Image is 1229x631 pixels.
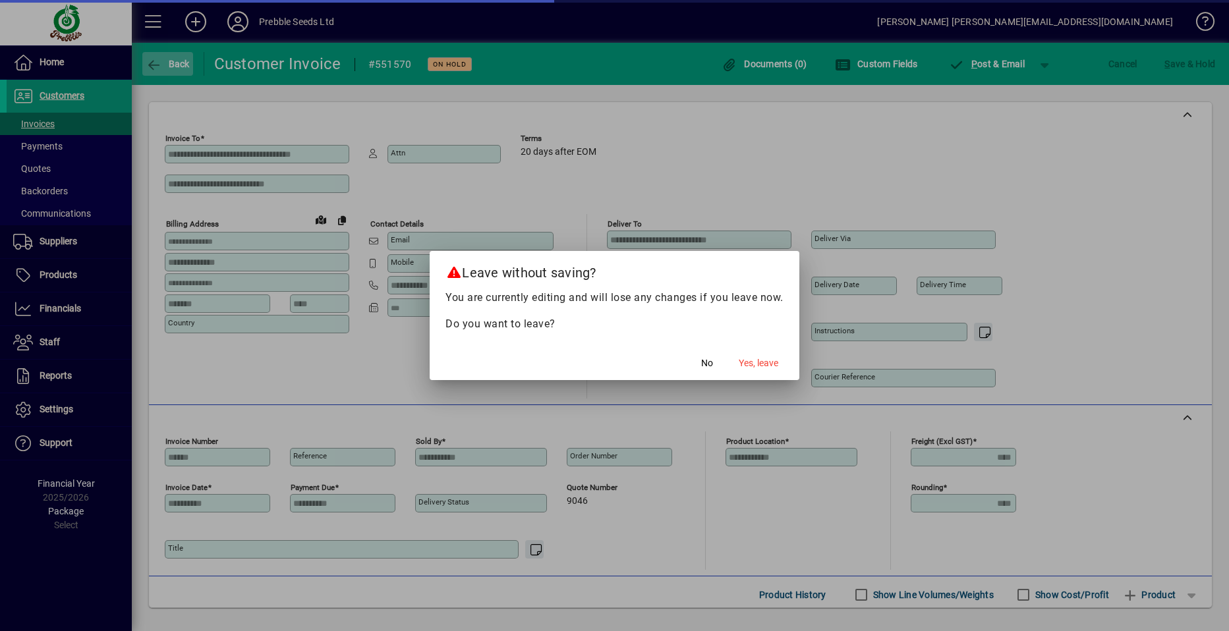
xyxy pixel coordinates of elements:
span: No [701,356,713,370]
span: Yes, leave [739,356,778,370]
p: Do you want to leave? [445,316,784,332]
button: Yes, leave [733,351,784,375]
p: You are currently editing and will lose any changes if you leave now. [445,290,784,306]
button: No [686,351,728,375]
h2: Leave without saving? [430,251,799,289]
